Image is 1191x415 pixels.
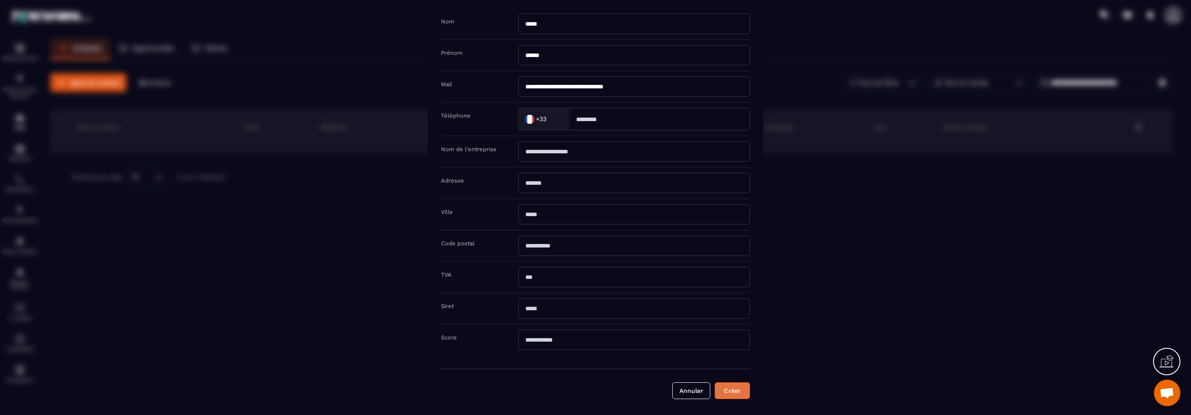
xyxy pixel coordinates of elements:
[521,110,539,128] img: Country Flag
[441,146,497,152] label: Nom de l'entreprise
[441,271,452,278] label: TVA
[715,382,750,399] button: Créer
[441,334,457,341] label: Score
[441,112,471,119] label: Téléphone
[518,108,569,130] div: Search for option
[441,18,454,25] label: Nom
[1154,380,1180,406] div: Ouvrir le chat
[549,112,560,126] input: Search for option
[441,49,463,56] label: Prénom
[441,240,475,247] label: Code postal
[672,382,710,399] button: Annuler
[441,177,464,184] label: Adresse
[536,115,547,124] span: +33
[441,81,452,88] label: Mail
[441,209,453,215] label: Ville
[441,303,454,309] label: Siret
